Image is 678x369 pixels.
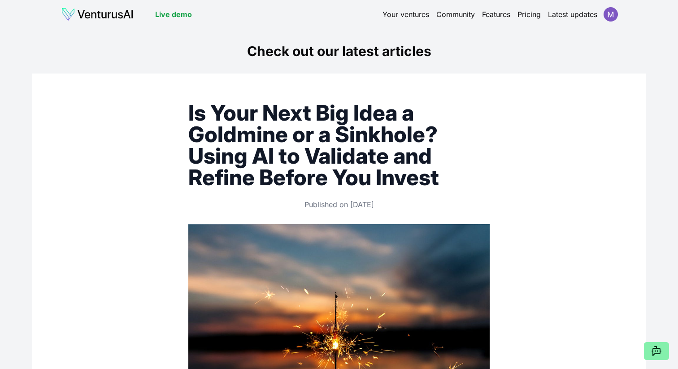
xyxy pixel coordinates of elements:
p: Published on [188,199,490,210]
img: logo [61,7,134,22]
h1: Is Your Next Big Idea a Goldmine or a Sinkhole? Using AI to Validate and Refine Before You Invest [188,102,490,188]
h1: Check out our latest articles [32,43,646,59]
a: Pricing [517,9,541,20]
a: Features [482,9,510,20]
img: ACg8ocIGs9enC08pdqrgRYQzy93AN_z5eFmO7apLbzKGra1DOWxqgg=s96-c [604,7,618,22]
time: 4/24/2025 [350,200,374,209]
a: Your ventures [382,9,429,20]
a: Community [436,9,475,20]
a: Live demo [155,9,192,20]
a: Latest updates [548,9,597,20]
